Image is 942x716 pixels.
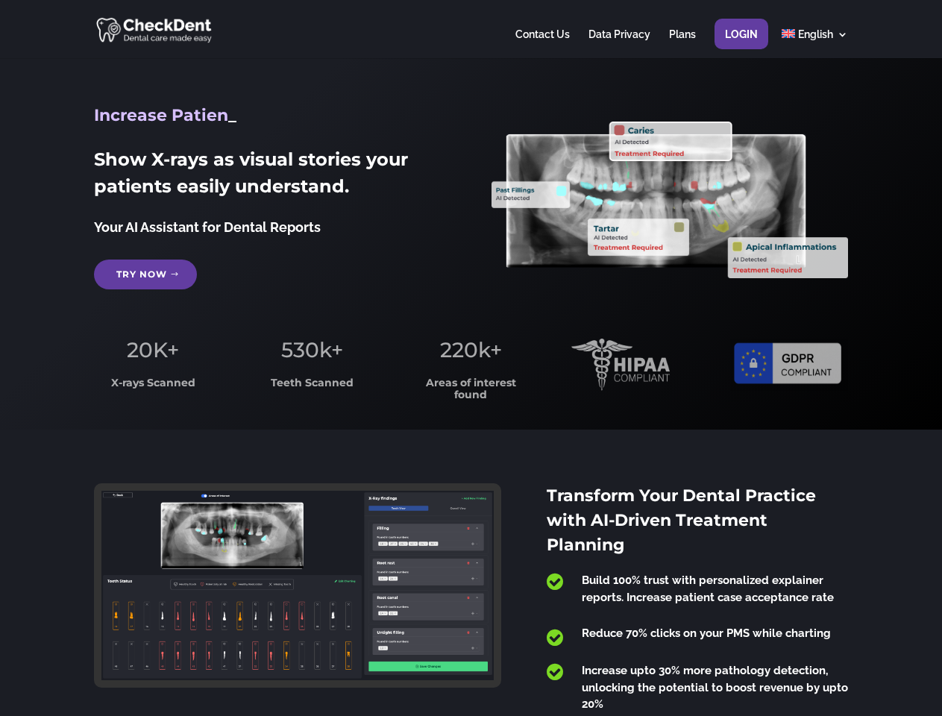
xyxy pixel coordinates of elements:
span: Increase Patien [94,105,228,125]
span:  [547,628,563,647]
h3: Areas of interest found [412,377,530,408]
span: 220k+ [440,337,502,362]
a: Try Now [94,260,197,289]
span: Reduce 70% clicks on your PMS while charting [582,626,831,640]
span: Build 100% trust with personalized explainer reports. Increase patient case acceptance rate [582,574,834,604]
span:  [547,572,563,591]
span: Transform Your Dental Practice with AI-Driven Treatment Planning [547,486,816,555]
a: Plans [669,29,696,58]
img: X_Ray_annotated [492,122,847,278]
span: 530k+ [281,337,343,362]
a: Data Privacy [588,29,650,58]
a: English [782,29,848,58]
span: English [798,28,833,40]
span: Increase upto 30% more pathology detection, unlocking the potential to boost revenue by upto 20% [582,664,848,711]
span: _ [228,105,236,125]
a: Contact Us [515,29,570,58]
img: CheckDent AI [96,15,213,44]
a: Login [725,29,758,58]
h2: Show X-rays as visual stories your patients easily understand. [94,146,450,207]
span:  [547,662,563,682]
span: 20K+ [127,337,179,362]
span: Your AI Assistant for Dental Reports [94,219,321,235]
